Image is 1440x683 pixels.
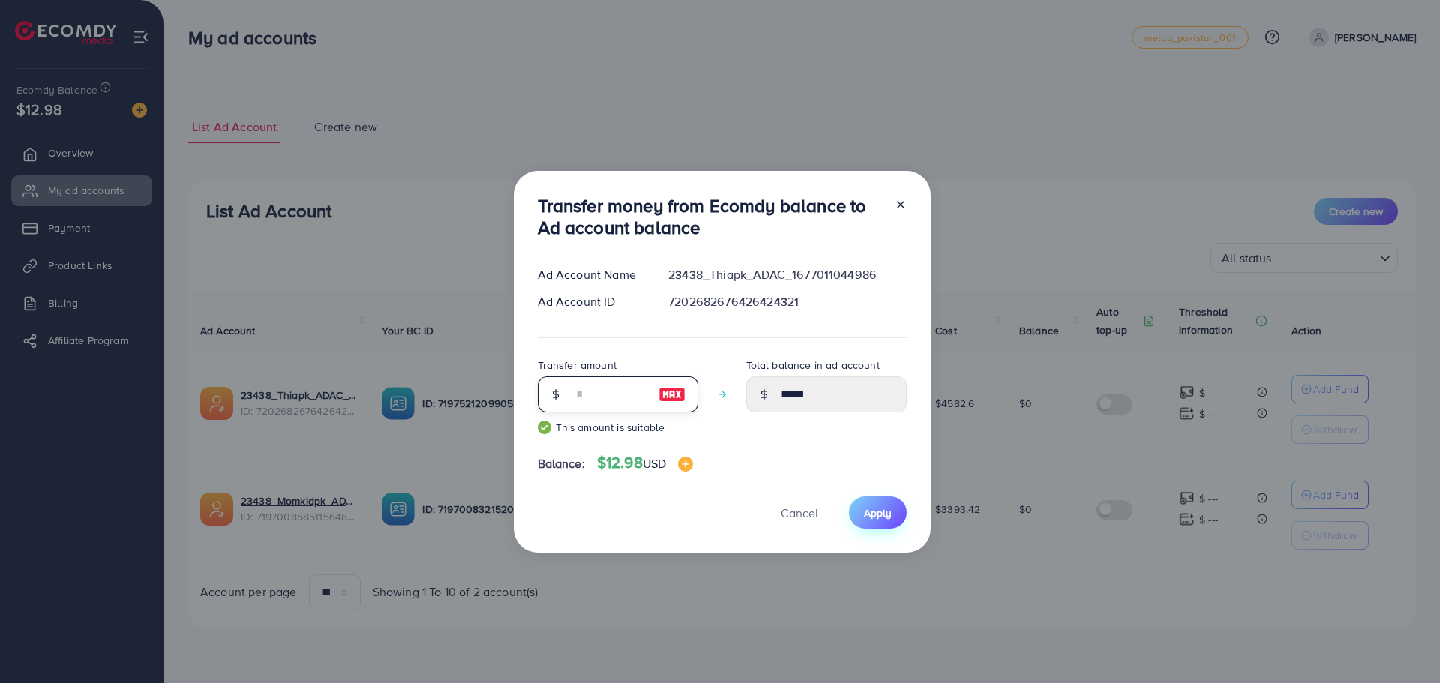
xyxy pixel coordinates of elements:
span: Cancel [781,505,818,521]
div: Ad Account Name [526,266,657,283]
label: Total balance in ad account [746,358,880,373]
img: image [678,457,693,472]
h3: Transfer money from Ecomdy balance to Ad account balance [538,195,883,238]
img: image [658,385,685,403]
div: 23438_Thiapk_ADAC_1677011044986 [656,266,918,283]
span: Apply [864,505,892,520]
h4: $12.98 [597,454,693,472]
div: 7202682676426424321 [656,293,918,310]
span: Balance: [538,455,585,472]
label: Transfer amount [538,358,616,373]
span: USD [643,455,666,472]
div: Ad Account ID [526,293,657,310]
img: guide [538,421,551,434]
button: Cancel [762,496,837,529]
small: This amount is suitable [538,420,698,435]
button: Apply [849,496,907,529]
